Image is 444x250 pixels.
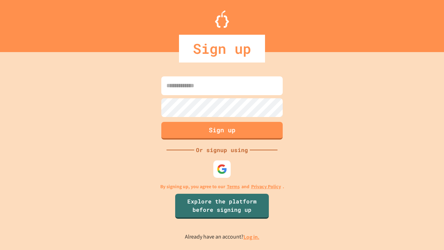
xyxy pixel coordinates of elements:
[194,146,250,154] div: Or signup using
[185,233,259,241] p: Already have an account?
[251,183,281,190] a: Privacy Policy
[215,10,229,28] img: Logo.svg
[244,233,259,241] a: Log in.
[217,164,227,174] img: google-icon.svg
[175,194,269,219] a: Explore the platform before signing up
[160,183,284,190] p: By signing up, you agree to our and .
[179,35,265,62] div: Sign up
[161,122,283,140] button: Sign up
[227,183,240,190] a: Terms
